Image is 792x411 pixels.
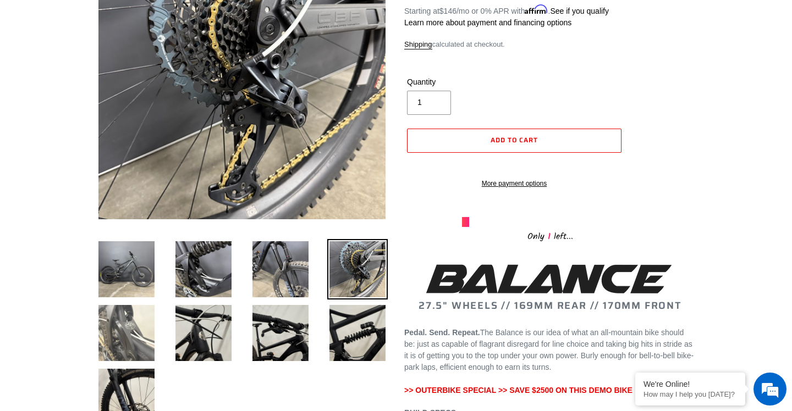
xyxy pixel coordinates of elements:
[180,5,207,32] div: Minimize live chat window
[525,5,548,14] span: Affirm
[462,227,638,244] div: Only left...
[173,239,234,299] img: Load image into Gallery viewer, 712CE91D-C909-48DDEMO BIKE: BALANCE - Black - XL (Complete Bike) ...
[12,60,29,77] div: Navigation go back
[439,7,457,15] span: $146
[544,230,554,243] span: 1
[250,303,311,363] img: Load image into Gallery viewer, DEMO BIKE: BALANCE - Black - XL (Complete) Brakes
[35,55,63,82] img: d_696896380_company_1647369064580_696896380
[404,39,696,50] div: calculated at checkout.
[404,328,480,337] b: Pedal. Send. Repeat.
[404,3,609,17] p: Starting at /mo or 0% APR with .
[250,239,311,299] img: Load image into Gallery viewer, 712CE91D-C909-48DDEMO BIKE: BALANCE - Black - XL (Complete Bike) ...
[173,303,234,363] img: Load image into Gallery viewer, DEMO BIKE: BALANCE - Black - XL (Complete) HB + Headbadge
[407,76,512,88] label: Quantity
[404,18,571,27] a: Learn more about payment and financing options
[407,129,621,153] button: Add to cart
[404,40,432,49] a: Shipping
[96,239,157,299] img: Load image into Gallery viewer, DEMO BIKE BALANCE - Black- XL Complete Bike
[643,380,737,388] div: We're Online!
[550,7,609,15] a: See if you qualify - Learn more about Affirm Financing (opens in modal)
[404,327,696,396] p: The Balance is our idea of what an all-mountain bike should be: just as capable of flagrant disre...
[327,239,388,299] img: Load image into Gallery viewer, DEMO BIKE: BALANCE - Black - XL (Complete) Cassette
[404,260,696,312] h2: 27.5" WHEELS // 169MM REAR // 170MM FRONT
[643,390,737,398] p: How may I help you today?
[64,131,152,242] span: We're online!
[5,285,210,324] textarea: Type your message and hit 'Enter'
[404,386,632,395] span: >> OUTERBIKE SPECIAL >> SAVE $2500 ON THIS DEMO BIKE
[327,303,388,363] img: Load image into Gallery viewer, DEMO BIKE: BALANCE - Black - XL (Complete) Shox
[407,179,621,188] a: More payment options
[96,303,157,363] img: Load image into Gallery viewer, DEMO BIKE: BALANCE - Black - XL (Complete) CBF 2
[491,135,538,145] span: Add to cart
[74,62,201,76] div: Chat with us now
